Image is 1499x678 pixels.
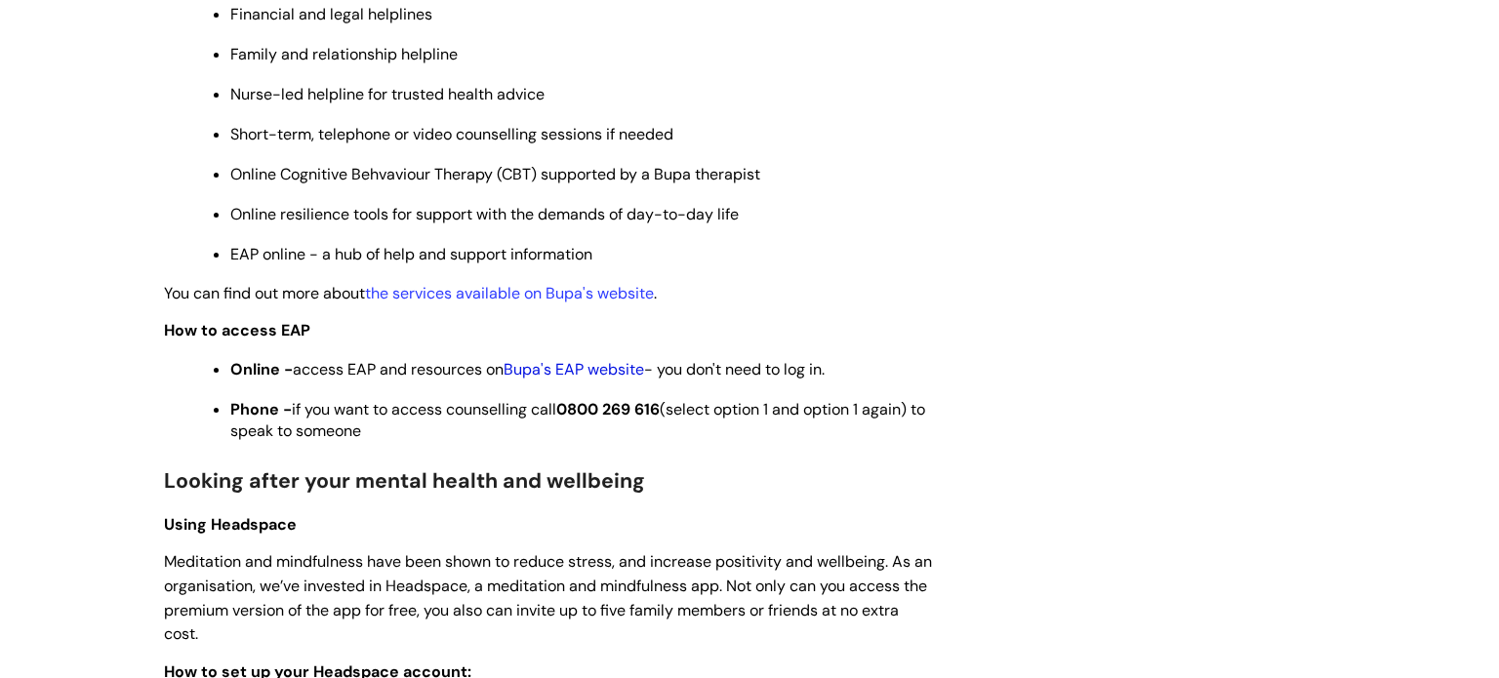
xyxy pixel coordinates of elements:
span: Short-term, telephone or video counselling sessions if needed [230,124,673,144]
strong: Phone - [230,399,292,419]
a: the services available on Bupa's website [365,283,654,303]
span: if you want to access counselling call (select option 1 and option 1 again) to speak to someone [230,399,925,441]
span: Online Cognitive Behvaviour Therapy (CBT) supported by a Bupa therapist [230,164,760,184]
a: Bupa's EAP website [504,359,644,379]
span: Looking after your mental health and wellbeing [164,467,645,495]
span: Financial and legal helplines [230,4,432,24]
strong: Online - [230,359,293,379]
strong: 0800 269 616 [556,399,660,419]
span: access EAP and resources on - you don't need to log in. [230,359,825,379]
span: Using Headspace [164,514,297,535]
span: Online resilience tools for support with the demands of day-to-day life [230,204,739,224]
span: EAP online - a hub of help and support information [230,244,592,264]
span: Family and relationship helpline [230,44,458,64]
span: Meditation and mindfulness have been shown to reduce stress, and increase positivity and wellbein... [164,551,932,644]
span: Nurse-led helpline for trusted health advice [230,84,545,104]
strong: How to access EAP [164,320,310,340]
span: You can find out more about . [164,283,657,303]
